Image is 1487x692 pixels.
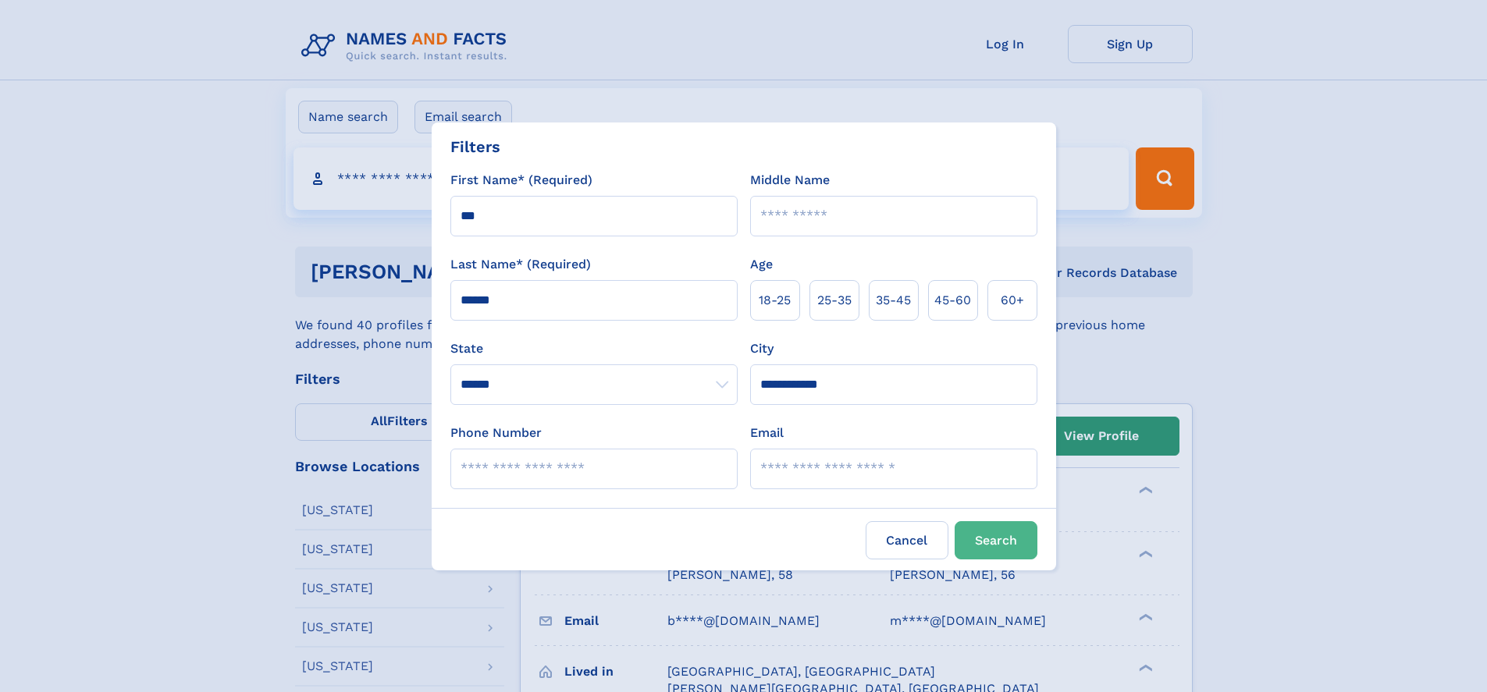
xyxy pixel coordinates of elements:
label: Cancel [866,521,948,559]
div: Filters [450,135,500,158]
label: Email [750,424,784,442]
button: Search [955,521,1037,559]
span: 35‑45 [876,291,911,310]
span: 25‑35 [817,291,852,310]
span: 45‑60 [934,291,971,310]
label: State [450,339,738,358]
label: Middle Name [750,171,830,190]
span: 18‑25 [759,291,791,310]
label: Last Name* (Required) [450,255,591,274]
span: 60+ [1001,291,1024,310]
label: City [750,339,774,358]
label: Phone Number [450,424,542,442]
label: Age [750,255,773,274]
label: First Name* (Required) [450,171,592,190]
